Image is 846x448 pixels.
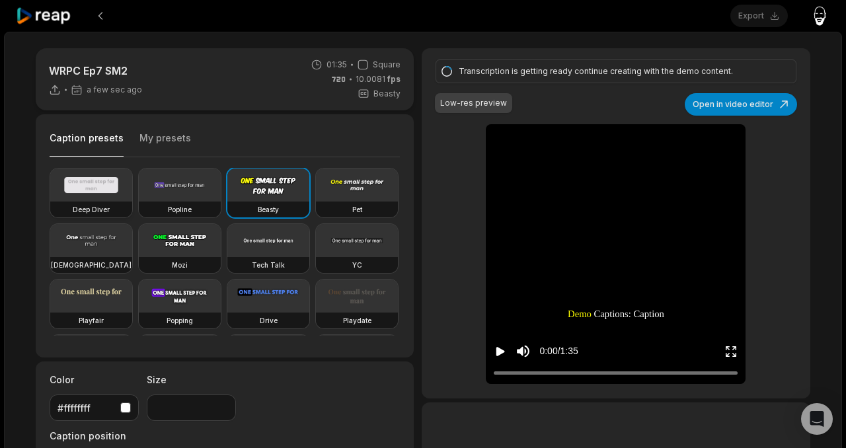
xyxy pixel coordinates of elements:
span: Beasty [373,88,401,100]
div: Open Intercom Messenger [801,403,833,435]
button: Play video [494,339,507,363]
span: a few sec ago [87,85,142,95]
button: Open in video editor [685,93,797,116]
h3: Playfair [79,315,104,326]
h3: Playdate [343,315,371,326]
button: #ffffffff [50,394,139,421]
h3: Drive [260,315,278,326]
label: Color [50,373,139,387]
div: #ffffffff [58,401,115,415]
div: Transcription is getting ready continue creating with the demo content. [459,65,769,77]
p: WRPC Ep7 SM2 [49,63,142,79]
h3: Deep Diver [73,204,110,215]
h3: Popline [168,204,192,215]
div: 0:00 / 1:35 [539,344,578,358]
span: 10.0081 [356,73,401,85]
span: fps [387,74,401,84]
h3: Popping [167,315,193,326]
span: 01:35 [327,59,347,71]
span: Caption [633,306,664,320]
h3: Tech Talk [252,260,285,270]
div: Low-res preview [440,97,507,109]
h3: Beasty [258,204,279,215]
h3: Mozi [172,260,188,270]
h3: Pet [352,204,362,215]
button: My presets [139,131,191,157]
button: Enter Fullscreen [724,339,738,363]
span: Square [373,59,401,71]
h3: [DEMOGRAPHIC_DATA] [51,260,132,270]
span: Captions: [594,306,631,320]
label: Size [147,373,236,387]
h3: YC [352,260,362,270]
span: Demo [568,306,592,320]
button: Caption presets [50,131,124,157]
label: Caption position [50,429,208,443]
button: Mute sound [515,343,531,359]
